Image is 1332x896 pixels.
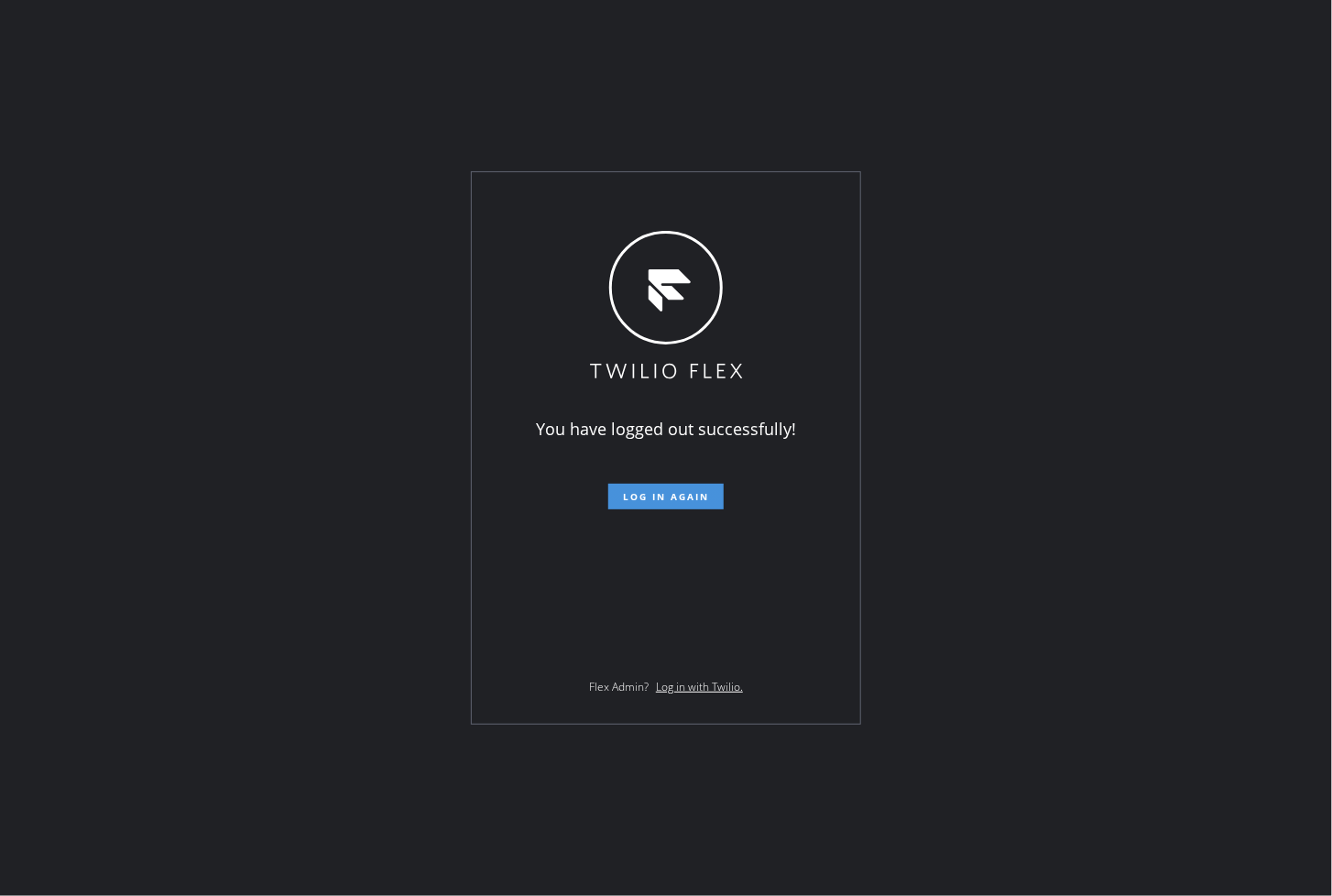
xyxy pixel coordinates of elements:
[589,679,649,694] span: Flex Admin?
[536,418,796,440] span: You have logged out successfully!
[656,679,743,694] a: Log in with Twilio.
[608,484,724,509] button: Log in again
[623,490,709,503] span: Log in again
